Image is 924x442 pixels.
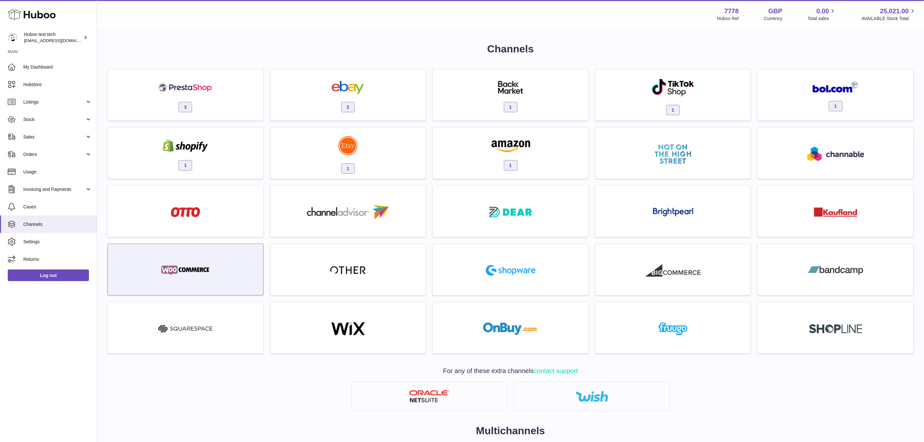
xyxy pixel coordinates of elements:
[764,16,783,22] div: Currency
[330,266,366,275] img: other
[23,186,85,193] span: Invoicing and Payments
[483,262,538,278] img: roseta-shopware
[436,189,585,234] a: roseta-dear
[487,205,534,219] img: roseta-dear
[307,205,389,219] img: roseta-channel-advisor
[483,322,538,335] img: onbuy
[761,247,910,292] a: bandcamp
[24,31,82,44] div: Huboo test tech
[23,169,92,175] span: Usage
[483,81,538,94] img: backmarket
[23,221,92,227] span: Channels
[717,16,739,22] div: Huboo Ref
[768,7,782,16] strong: GBP
[808,7,836,22] a: 0.00 Total sales
[23,99,85,105] span: Listings
[576,391,608,402] img: wish
[666,105,680,115] span: 1
[443,367,578,374] span: For any of these extra channels
[808,264,863,277] img: bandcamp
[111,131,260,175] a: shopify 1
[646,322,701,335] img: fruugo
[409,390,450,403] img: netsuite
[23,64,92,70] span: My Dashboard
[23,204,92,210] span: Cases
[436,305,585,350] a: onbuy
[761,131,910,175] a: roseta-channable
[646,264,701,277] img: roseta-bigcommerce
[599,247,748,292] a: roseta-bigcommerce
[274,189,423,234] a: roseta-channel-advisor
[761,305,910,350] a: roseta-shopline
[158,264,213,277] img: woocommerce
[111,305,260,350] a: squarespace
[534,367,578,374] a: contact support
[23,82,92,88] span: Hubstore
[814,207,857,217] img: roseta-kaufland
[761,189,910,234] a: roseta-kaufland
[651,78,695,97] img: roseta-tiktokshop
[179,102,192,112] span: 3
[23,239,92,245] span: Settings
[653,208,693,217] img: roseta-brightpearl
[338,136,358,155] img: roseta-etsy
[158,139,213,152] img: shopify
[274,72,423,117] a: ebay 2
[599,72,748,117] a: roseta-tiktokshop 1
[8,33,17,42] img: internalAdmin-7778@internal.huboo.com
[724,7,739,16] strong: 7778
[436,131,585,175] a: amazon 1
[436,72,585,117] a: backmarket 1
[599,305,748,350] a: fruugo
[274,247,423,292] a: other
[813,82,859,93] img: roseta-bol
[24,38,95,43] span: [EMAIL_ADDRESS][DOMAIN_NAME]
[599,131,748,175] a: notonthehighstreet
[862,7,916,22] a: 25,021.00 AVAILABLE Stock Total
[158,322,213,335] img: squarespace
[8,270,89,281] a: Log out
[107,42,914,56] h1: Channels
[158,81,213,94] img: roseta-prestashop
[483,139,538,152] img: amazon
[274,305,423,350] a: wix
[436,247,585,292] a: roseta-shopware
[111,247,260,292] a: woocommerce
[655,144,691,164] img: notonthehighstreet
[862,16,916,22] span: AVAILABLE Stock Total
[761,72,910,117] a: roseta-bol 1
[504,160,517,171] span: 1
[321,81,375,94] img: ebay
[599,189,748,234] a: roseta-brightpearl
[171,207,200,217] img: roseta-otto
[23,151,85,158] span: Orders
[807,147,864,161] img: roseta-channable
[111,189,260,234] a: roseta-otto
[504,102,517,112] span: 1
[880,7,909,16] span: 25,021.00
[808,16,836,22] span: Total sales
[23,134,85,140] span: Sales
[809,324,862,333] img: roseta-shopline
[111,72,260,117] a: roseta-prestashop 3
[179,160,192,171] span: 1
[321,322,375,335] img: wix
[341,102,355,112] span: 2
[107,424,914,438] h2: Multichannels
[817,7,829,16] span: 0.00
[829,101,842,111] span: 1
[341,163,355,174] span: 1
[274,131,423,175] a: roseta-etsy 1
[23,116,85,123] span: Stock
[23,256,92,262] span: Returns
